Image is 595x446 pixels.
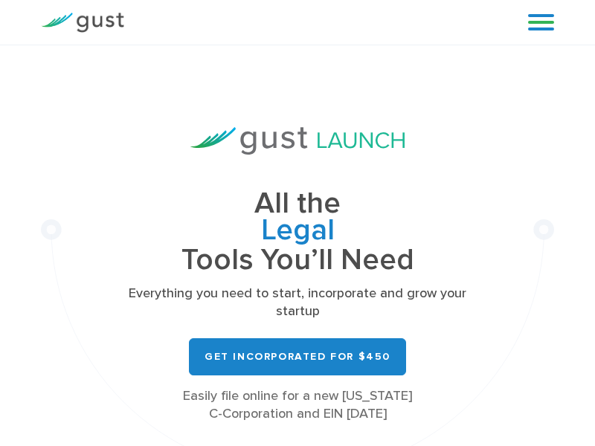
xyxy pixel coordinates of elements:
div: Easily file online for a new [US_STATE] C-Corporation and EIN [DATE] [118,387,477,423]
span: Legal [118,217,477,247]
p: Everything you need to start, incorporate and grow your startup [118,285,477,320]
h1: All the Tools You’ll Need [118,190,477,274]
img: Gust Logo [41,13,124,33]
img: Gust Launch Logo [190,127,405,155]
a: Get Incorporated for $450 [189,338,406,375]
